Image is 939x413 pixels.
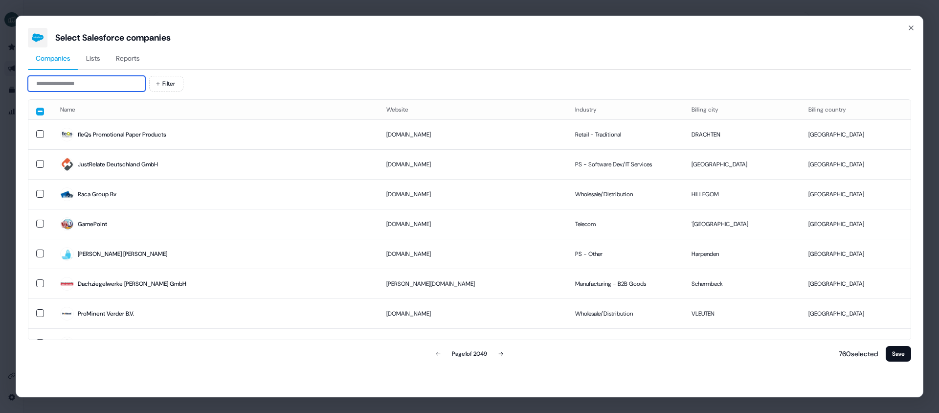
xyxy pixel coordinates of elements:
button: Save [886,346,911,362]
td: [DOMAIN_NAME] [379,119,567,149]
td: DRACHTEN [684,119,801,149]
th: Billing country [801,100,911,119]
td: Schermbeck [684,269,801,298]
td: Manufacturing - B2B Goods [567,269,684,298]
td: HILLEGOM [684,179,801,209]
td: [GEOGRAPHIC_DATA] [684,149,801,179]
td: [GEOGRAPHIC_DATA] [801,119,911,149]
td: Harpenden [684,239,801,269]
td: [DOMAIN_NAME] [379,179,567,209]
span: Companies [36,53,70,63]
div: GamePoint [78,219,107,229]
th: Website [379,100,567,119]
td: [GEOGRAPHIC_DATA] [801,298,911,328]
td: Retail - Traditional [567,119,684,149]
td: [DOMAIN_NAME] [379,328,567,358]
div: Modern Milkman [78,339,121,348]
div: fleQs Promotional Paper Products [78,130,166,139]
div: Select Salesforce companies [55,32,171,44]
span: Reports [116,53,140,63]
td: VLEUTEN [684,298,801,328]
td: [DOMAIN_NAME] [379,239,567,269]
p: 760 selected [835,349,878,359]
span: Lists [86,53,100,63]
td: [PERSON_NAME][DOMAIN_NAME] [379,269,567,298]
td: PS - Software Dev/IT Services [567,149,684,179]
td: [DOMAIN_NAME] [379,298,567,328]
td: Wholesale/Distribution [567,298,684,328]
td: Wholesale/Distribution [567,179,684,209]
td: [GEOGRAPHIC_DATA] [801,209,911,239]
th: Name [52,100,379,119]
td: [GEOGRAPHIC_DATA] [801,149,911,179]
td: [GEOGRAPHIC_DATA] [801,239,911,269]
td: [DOMAIN_NAME] [379,209,567,239]
div: [PERSON_NAME] [PERSON_NAME] [78,249,167,259]
button: Filter [149,76,183,92]
td: [GEOGRAPHIC_DATA] [801,269,911,298]
td: Telecom [567,209,684,239]
div: Page 1 of 2049 [452,349,487,359]
td: [DOMAIN_NAME] [379,149,567,179]
td: Other [567,328,684,358]
div: JustRelate Deutschland GmbH [78,160,158,169]
td: PS - Other [567,239,684,269]
div: Raca Group Bv [78,189,116,199]
td: '[GEOGRAPHIC_DATA] [684,209,801,239]
td: [GEOGRAPHIC_DATA] [801,328,911,358]
td: [GEOGRAPHIC_DATA] [801,179,911,209]
th: Industry [567,100,684,119]
div: Dachziegelwerke [PERSON_NAME] GmbH [78,279,186,289]
td: Colne [684,328,801,358]
th: Billing city [684,100,801,119]
div: ProMinent Verder B.V. [78,309,134,319]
